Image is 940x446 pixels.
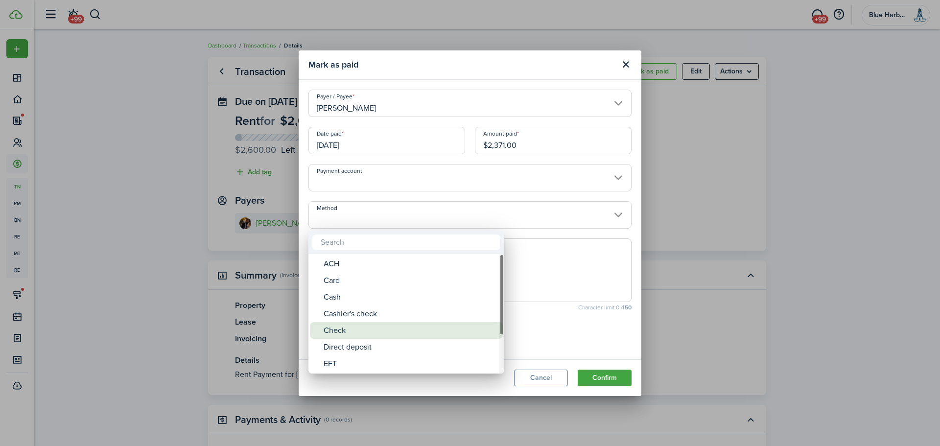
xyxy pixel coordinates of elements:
div: Check [324,322,497,339]
mbsc-wheel: Method [308,254,504,374]
div: Cashier's check [324,305,497,322]
div: Direct deposit [324,339,497,355]
div: Cash [324,289,497,305]
div: EFT [324,355,497,372]
input: Search [312,235,500,250]
div: ACH [324,256,497,272]
div: Card [324,272,497,289]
